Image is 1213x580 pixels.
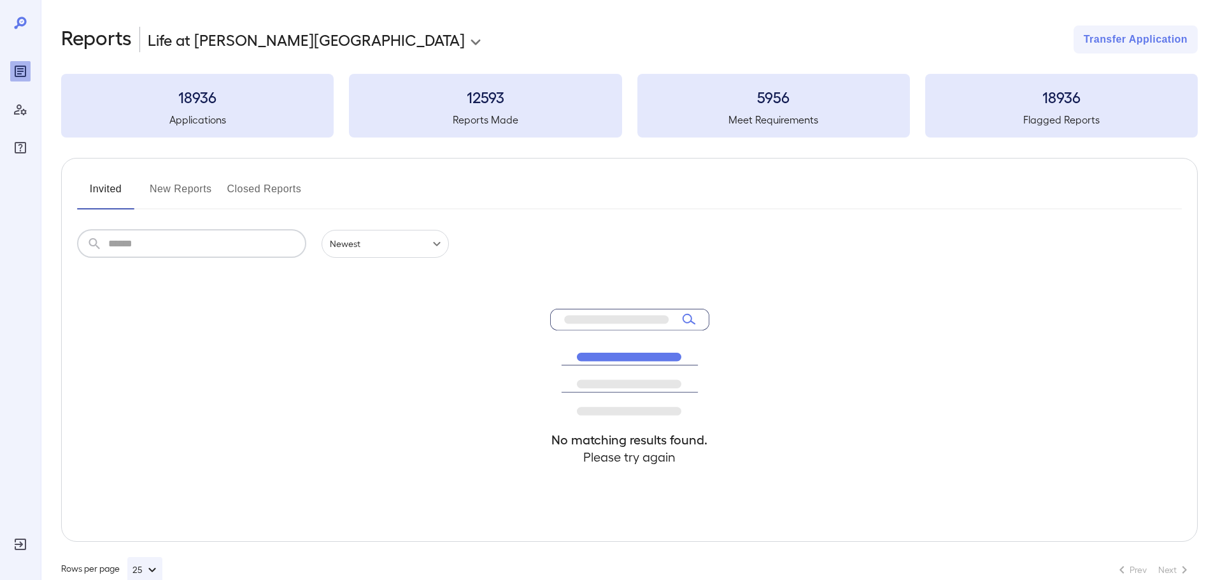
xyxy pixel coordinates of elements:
div: Newest [322,230,449,258]
div: Log Out [10,534,31,555]
div: FAQ [10,138,31,158]
p: Life at [PERSON_NAME][GEOGRAPHIC_DATA] [148,29,465,50]
h2: Reports [61,25,132,53]
div: Reports [10,61,31,81]
summary: 18936Applications12593Reports Made5956Meet Requirements18936Flagged Reports [61,74,1198,138]
div: Manage Users [10,99,31,120]
h4: No matching results found. [550,431,709,448]
h5: Flagged Reports [925,112,1198,127]
h4: Please try again [550,448,709,465]
button: New Reports [150,179,212,209]
h5: Applications [61,112,334,127]
h3: 18936 [61,87,334,107]
button: Closed Reports [227,179,302,209]
h3: 12593 [349,87,621,107]
h5: Reports Made [349,112,621,127]
h3: 5956 [637,87,910,107]
button: Transfer Application [1074,25,1198,53]
nav: pagination navigation [1109,560,1198,580]
h5: Meet Requirements [637,112,910,127]
h3: 18936 [925,87,1198,107]
button: Invited [77,179,134,209]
